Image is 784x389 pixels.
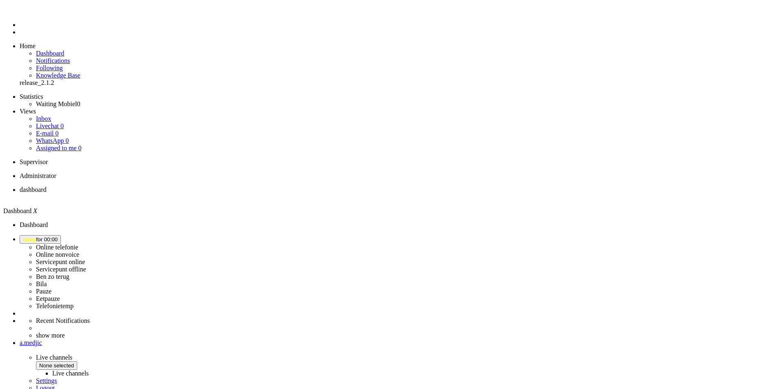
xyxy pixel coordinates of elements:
span: 0 [78,144,82,151]
li: Home menu item [20,42,781,50]
span: 0 [60,122,64,129]
span: away [23,236,36,242]
a: Dashboard menu item [36,50,64,57]
li: Statistics [20,93,781,100]
span: Live channels [36,354,781,377]
li: Recent Notifications [36,317,781,325]
a: Settings [36,377,57,384]
a: a.medjic [20,339,781,347]
ul: Menu [3,7,781,36]
li: Views [20,108,781,115]
div: Close tab [20,193,781,201]
span: release_2.1.2 [20,79,54,86]
label: Pauze [36,288,51,295]
span: Notifications [36,57,70,64]
button: None selected [36,361,77,370]
a: Knowledge base [36,72,80,79]
span: Assigned to me [36,144,77,151]
label: Live channels [52,370,89,377]
a: show more [36,332,65,339]
label: Eetpauze [36,295,60,302]
span: dashboard [20,186,47,193]
span: for 00:00 [23,236,58,242]
li: Dashboard [20,221,781,229]
a: Notifications menu item [36,57,70,64]
label: Servicepunt offline [36,266,86,273]
span: 0 [56,130,59,137]
li: awayfor 00:00 Online telefonieOnline nonvoiceServicepunt onlineServicepunt offlineBen zo terugBil... [20,235,781,310]
span: 0 [65,137,69,144]
span: 0 [77,100,80,107]
li: Administrator [20,172,781,180]
a: WhatsApp 0 [36,137,69,144]
a: Livechat 0 [36,122,64,129]
ul: dashboard menu items [3,42,781,87]
span: Dashboard [36,50,64,57]
a: Omnidesk [20,7,34,13]
label: Online nonvoice [36,251,79,258]
li: Supervisor [20,158,781,166]
li: Tickets menu [20,29,781,36]
a: Waiting Mobiel [36,100,80,107]
a: Inbox [36,115,51,122]
span: E-mail [36,130,54,137]
span: Knowledge Base [36,72,80,79]
span: Livechat [36,122,59,129]
label: Ben zo terug [36,273,69,280]
a: E-mail 0 [36,130,59,137]
span: WhatsApp [36,137,64,144]
label: Servicepunt online [36,258,85,265]
a: Following [36,64,63,71]
li: Dashboard menu [20,21,781,29]
span: Dashboard [3,207,31,214]
label: Bila [36,280,47,287]
label: Online telefonie [36,244,78,251]
a: Assigned to me 0 [36,144,82,151]
label: Telefonietemp [36,302,73,309]
button: awayfor 00:00 [20,235,61,244]
li: Dashboard [20,186,781,201]
span: None selected [39,362,74,369]
i: X [33,207,37,214]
